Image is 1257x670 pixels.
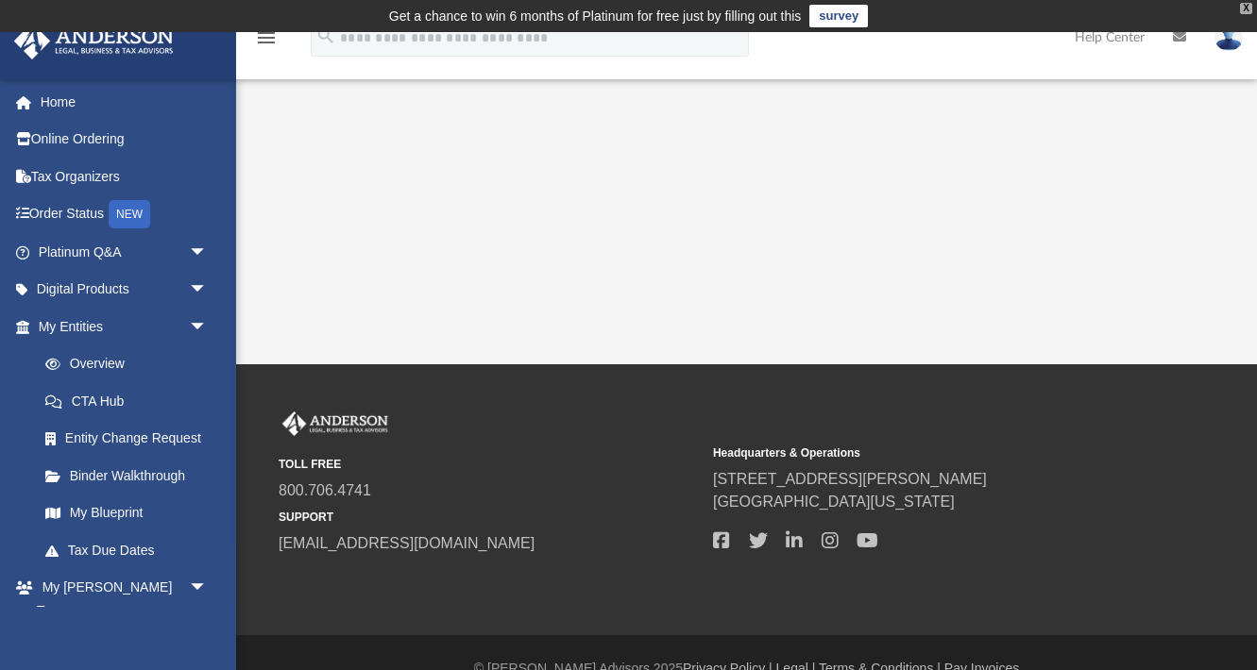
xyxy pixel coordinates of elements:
a: [EMAIL_ADDRESS][DOMAIN_NAME] [279,535,535,551]
a: [STREET_ADDRESS][PERSON_NAME] [713,471,987,487]
img: Anderson Advisors Platinum Portal [279,411,392,436]
a: Entity Change Request [26,420,236,458]
img: User Pic [1215,24,1243,51]
a: My [PERSON_NAME] Teamarrow_drop_down [13,569,227,629]
a: Tax Organizers [13,158,236,195]
div: NEW [109,200,150,228]
small: Headquarters & Operations [713,444,1134,461]
i: menu [255,26,278,49]
a: Order StatusNEW [13,195,236,234]
a: My Blueprint [26,494,227,532]
a: CTA Hub [26,382,236,420]
a: Tax Due Dates [26,531,236,569]
a: Binder Walkthrough [26,457,236,494]
div: close [1240,3,1252,14]
small: SUPPORT [279,509,700,526]
i: search [315,25,336,46]
a: Digital Productsarrow_drop_down [13,271,236,309]
a: menu [255,36,278,49]
div: Get a chance to win 6 months of Platinum for free just by filling out this [389,5,802,27]
span: arrow_drop_down [189,569,227,608]
a: Overview [26,345,236,383]
img: Anderson Advisors Platinum Portal [8,23,179,59]
span: arrow_drop_down [189,271,227,310]
a: survey [809,5,868,27]
a: Platinum Q&Aarrow_drop_down [13,233,236,271]
a: Online Ordering [13,121,236,159]
small: TOLL FREE [279,456,700,473]
a: [GEOGRAPHIC_DATA][US_STATE] [713,494,955,510]
span: arrow_drop_down [189,233,227,272]
a: 800.706.4741 [279,482,371,498]
a: My Entitiesarrow_drop_down [13,308,236,345]
span: arrow_drop_down [189,308,227,346]
a: Home [13,83,236,121]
